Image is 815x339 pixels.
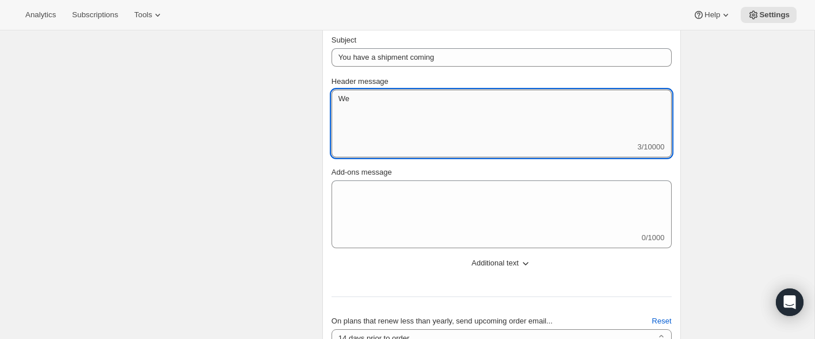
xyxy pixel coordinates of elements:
button: Help [686,7,738,23]
div: Open Intercom Messenger [776,288,803,316]
span: Analytics [25,10,56,20]
span: Settings [759,10,790,20]
span: Help [704,10,720,20]
button: Tools [127,7,170,23]
button: Subscriptions [65,7,125,23]
button: Additional text [325,254,679,272]
span: On plans that renew less than yearly, send upcoming order email... [332,317,553,325]
button: Reset [645,312,679,330]
span: Reset [652,315,672,327]
span: Subject [332,36,356,44]
button: Analytics [18,7,63,23]
textarea: We [332,90,672,141]
span: Subscriptions [72,10,118,20]
button: Settings [741,7,797,23]
span: Tools [134,10,152,20]
span: Additional text [471,257,519,269]
span: Header message [332,77,389,86]
span: Add-ons message [332,168,392,176]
